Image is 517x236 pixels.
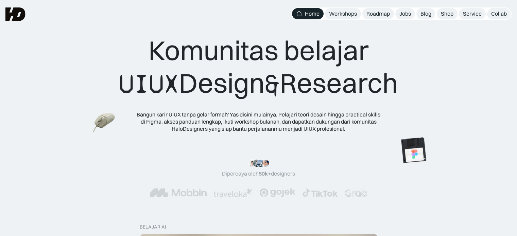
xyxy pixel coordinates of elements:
[119,68,179,100] span: UIUX
[437,8,458,19] a: Shop
[441,10,453,17] div: Shop
[491,10,507,17] div: Collab
[136,111,381,132] div: Bangun karir UIUX tanpa gelar formal? Yas disini mulainya. Pelajari teori desain hingga practical...
[305,10,320,17] div: Home
[459,8,486,19] a: Service
[119,34,398,100] div: Komunitas belajar Design Research
[395,8,415,19] a: Jobs
[420,10,431,17] div: Blog
[222,170,295,177] div: Dipercaya oleh designers
[265,68,280,100] span: &
[325,8,361,19] a: Workshops
[292,8,324,19] a: Home
[366,10,390,17] div: Roadmap
[399,10,411,17] div: Jobs
[463,10,482,17] div: Service
[362,8,394,19] a: Roadmap
[259,170,271,177] span: 50k+
[329,10,357,17] div: Workshops
[140,224,166,230] div: belajar ai
[416,8,435,19] a: Blog
[487,8,511,19] a: Collab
